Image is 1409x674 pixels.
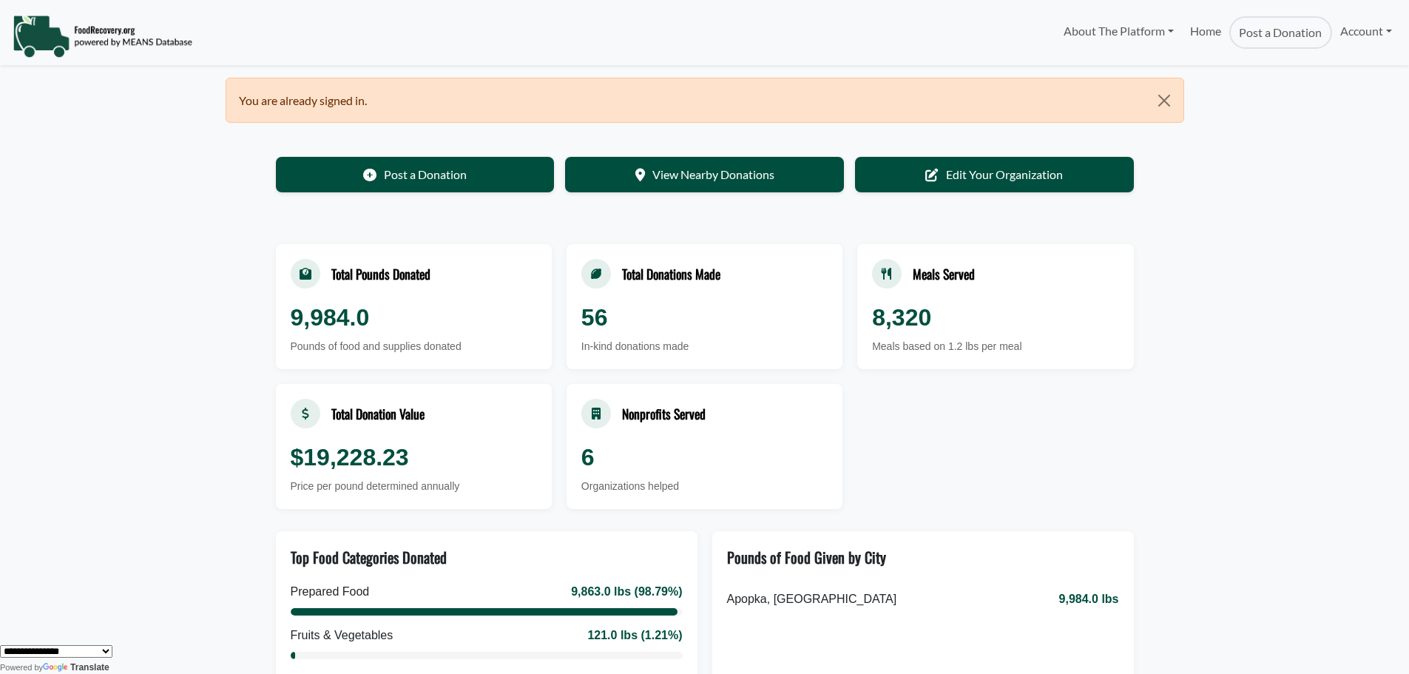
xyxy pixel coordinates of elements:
[855,157,1134,192] a: Edit Your Organization
[872,300,1118,335] div: 8,320
[1145,78,1183,123] button: Close
[226,78,1184,123] div: You are already signed in.
[581,439,828,475] div: 6
[581,300,828,335] div: 56
[565,157,844,192] a: View Nearby Donations
[1059,590,1119,608] span: 9,984.0 lbs
[291,439,537,475] div: $19,228.23
[331,404,425,423] div: Total Donation Value
[291,339,537,354] div: Pounds of food and supplies donated
[291,300,537,335] div: 9,984.0
[581,339,828,354] div: In-kind donations made
[587,627,682,644] div: 121.0 lbs (1.21%)
[581,479,828,494] div: Organizations helped
[727,590,897,608] span: Apopka, [GEOGRAPHIC_DATA]
[1182,16,1229,49] a: Home
[1229,16,1331,49] a: Post a Donation
[13,14,192,58] img: NavigationLogo_FoodRecovery-91c16205cd0af1ed486a0f1a7774a6544ea792ac00100771e7dd3ec7c0e58e41.png
[1332,16,1400,46] a: Account
[291,479,537,494] div: Price per pound determined annually
[291,583,370,601] div: Prepared Food
[622,404,706,423] div: Nonprofits Served
[913,264,975,283] div: Meals Served
[291,627,393,644] div: Fruits & Vegetables
[43,662,109,673] a: Translate
[571,583,682,601] div: 9,863.0 lbs (98.79%)
[43,663,70,673] img: Google Translate
[872,339,1118,354] div: Meals based on 1.2 lbs per meal
[331,264,430,283] div: Total Pounds Donated
[276,157,555,192] a: Post a Donation
[1055,16,1181,46] a: About The Platform
[622,264,720,283] div: Total Donations Made
[727,546,886,568] div: Pounds of Food Given by City
[291,546,447,568] div: Top Food Categories Donated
